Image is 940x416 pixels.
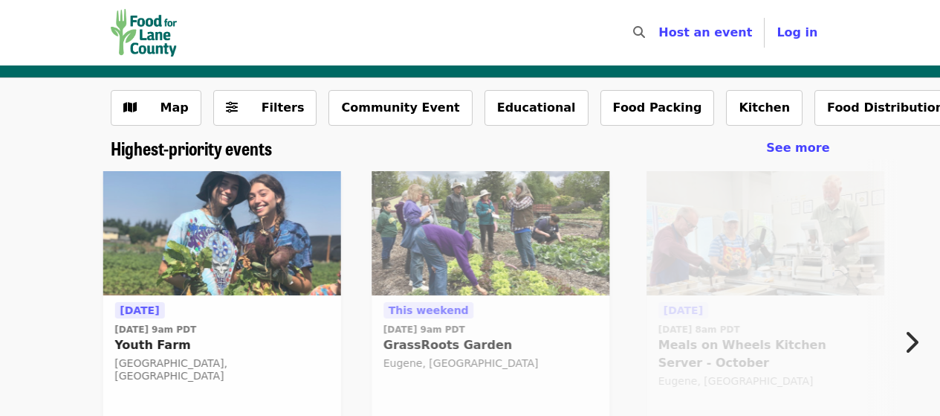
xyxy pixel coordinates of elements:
[389,304,469,316] span: This weekend
[114,336,328,354] span: Youth Farm
[646,171,884,296] img: Meals on Wheels Kitchen Server - October organized by Food for Lane County
[633,25,645,39] i: search icon
[383,357,597,370] div: Eugene, [GEOGRAPHIC_DATA]
[891,321,940,363] button: Next item
[111,90,201,126] button: Show map view
[658,375,872,388] div: Eugene, [GEOGRAPHIC_DATA]
[372,171,609,296] img: GrassRoots Garden organized by Food for Lane County
[765,18,829,48] button: Log in
[654,15,666,51] input: Search
[484,90,589,126] button: Educational
[111,135,272,161] span: Highest-priority events
[658,323,740,336] time: [DATE] 8am PDT
[114,323,196,336] time: [DATE] 9am PDT
[120,304,159,316] span: [DATE]
[383,336,597,354] span: GrassRoots Garden
[658,25,752,39] a: Host an event
[766,141,829,155] span: See more
[213,90,317,126] button: Filters (0 selected)
[600,90,715,126] button: Food Packing
[262,100,305,115] span: Filters
[103,171,340,296] img: Youth Farm organized by Food for Lane County
[161,100,189,115] span: Map
[226,100,238,115] i: sliders-h icon
[328,90,472,126] button: Community Event
[114,357,328,383] div: [GEOGRAPHIC_DATA], [GEOGRAPHIC_DATA]
[664,304,703,316] span: [DATE]
[383,323,465,336] time: [DATE] 9am PDT
[904,328,918,356] i: chevron-right icon
[777,25,817,39] span: Log in
[111,9,178,57] img: Food for Lane County - Home
[658,336,872,372] span: Meals on Wheels Kitchen Server - October
[111,138,272,159] a: Highest-priority events
[766,139,829,157] a: See more
[99,138,842,159] div: Highest-priority events
[726,90,803,126] button: Kitchen
[123,100,137,115] i: map icon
